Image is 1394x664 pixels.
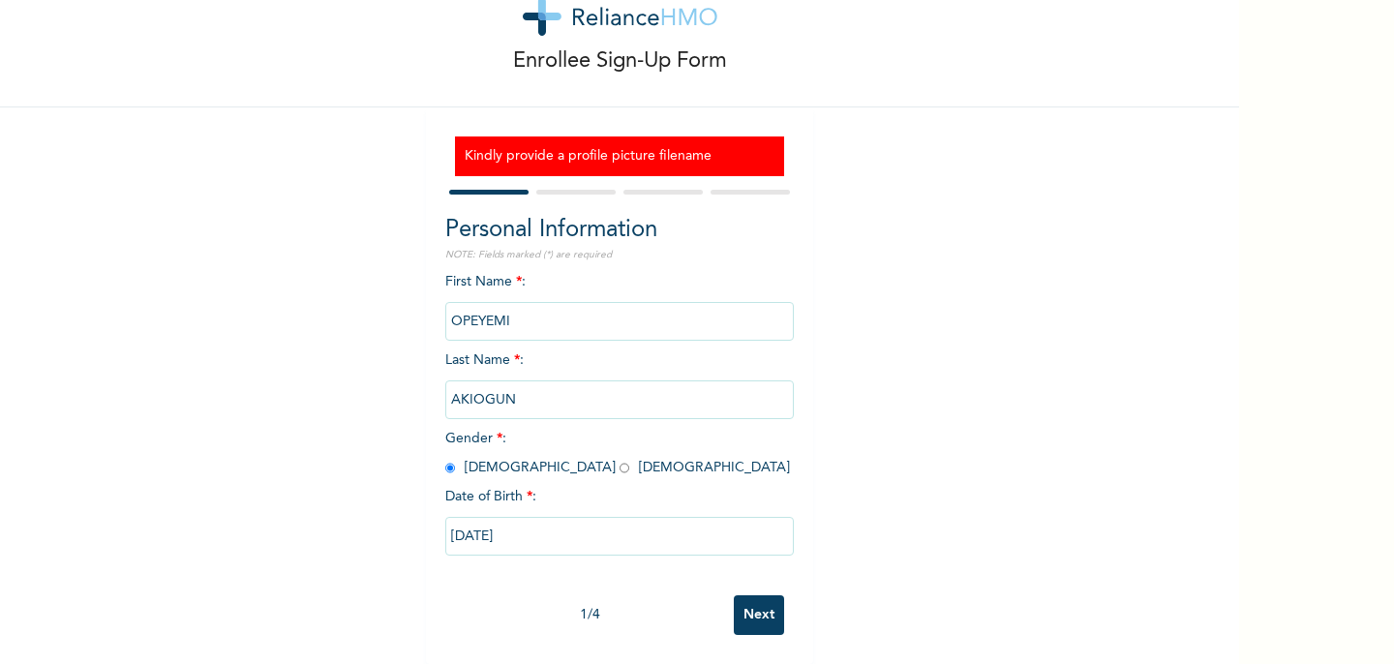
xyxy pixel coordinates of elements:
[445,517,794,556] input: DD-MM-YYYY
[445,432,790,474] span: Gender : [DEMOGRAPHIC_DATA] [DEMOGRAPHIC_DATA]
[734,595,784,635] input: Next
[445,302,794,341] input: Enter your first name
[445,275,794,328] span: First Name :
[445,605,734,625] div: 1 / 4
[465,146,774,166] h3: Kindly provide a profile picture filename
[445,487,536,507] span: Date of Birth :
[513,45,727,77] p: Enrollee Sign-Up Form
[445,353,794,407] span: Last Name :
[445,213,794,248] h2: Personal Information
[445,380,794,419] input: Enter your last name
[445,248,794,262] p: NOTE: Fields marked (*) are required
